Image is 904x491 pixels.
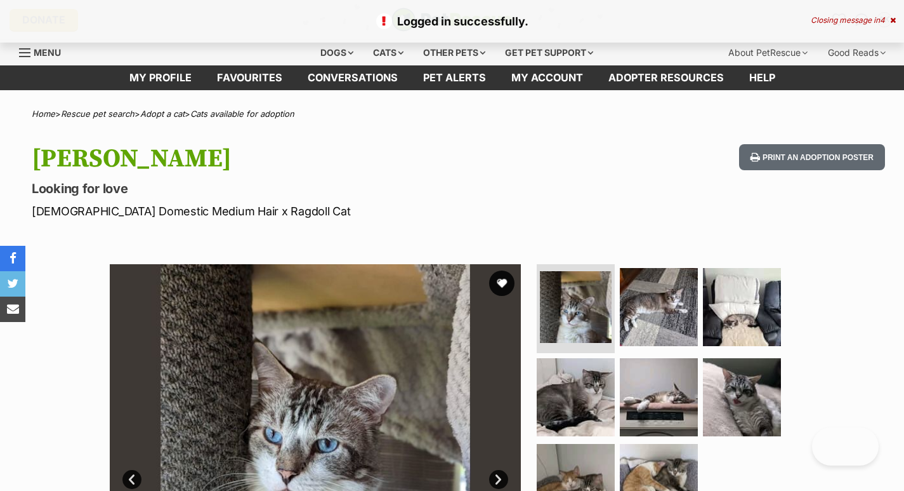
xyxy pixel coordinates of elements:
[737,65,788,90] a: Help
[620,268,698,346] img: Photo of Quinn
[140,109,185,119] a: Adopt a cat
[122,470,141,489] a: Prev
[496,40,602,65] div: Get pet support
[32,203,551,220] p: [DEMOGRAPHIC_DATA] Domestic Medium Hair x Ragdoll Cat
[13,13,891,30] p: Logged in successfully.
[32,180,551,198] p: Looking for love
[489,271,514,296] button: favourite
[34,47,61,58] span: Menu
[703,358,781,436] img: Photo of Quinn
[61,109,134,119] a: Rescue pet search
[596,65,737,90] a: Adopter resources
[311,40,362,65] div: Dogs
[364,40,412,65] div: Cats
[819,40,894,65] div: Good Reads
[499,65,596,90] a: My account
[32,109,55,119] a: Home
[719,40,816,65] div: About PetRescue
[19,40,70,63] a: Menu
[739,144,885,170] button: Print an adoption poster
[812,427,879,466] iframe: Help Scout Beacon - Open
[190,109,294,119] a: Cats available for adoption
[295,65,410,90] a: conversations
[32,144,551,173] h1: [PERSON_NAME]
[117,65,204,90] a: My profile
[537,358,615,436] img: Photo of Quinn
[620,358,698,436] img: Photo of Quinn
[811,16,896,25] div: Closing message in
[204,65,295,90] a: Favourites
[880,15,885,25] span: 4
[410,65,499,90] a: Pet alerts
[489,470,508,489] a: Next
[703,268,781,346] img: Photo of Quinn
[414,40,494,65] div: Other pets
[540,271,612,343] img: Photo of Quinn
